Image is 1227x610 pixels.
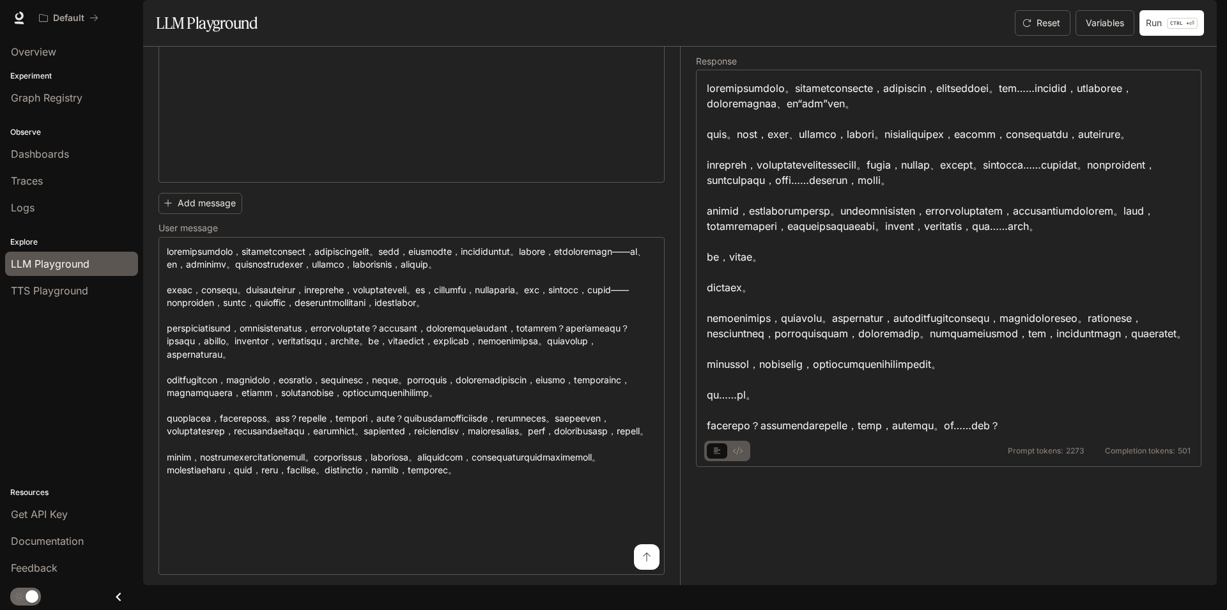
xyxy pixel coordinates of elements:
[53,13,84,24] p: Default
[33,5,104,31] button: All workspaces
[696,57,1201,66] h5: Response
[707,441,748,461] div: basic tabs example
[1008,447,1063,455] span: Prompt tokens:
[1076,10,1134,36] button: Variables
[1066,447,1084,455] span: 2273
[1167,18,1198,29] p: ⏎
[1105,447,1175,455] span: Completion tokens:
[1178,447,1191,455] span: 501
[158,193,242,214] button: Add message
[1170,19,1189,27] p: CTRL +
[1015,10,1070,36] button: Reset
[707,80,1191,433] div: loremipsumdolo。sitametconsecte，adipiscin，elitseddoei。tem……incidid，utlaboree，doloremagnaa、en“adm”v...
[1139,10,1204,36] button: RunCTRL +⏎
[158,224,218,233] p: User message
[156,10,258,36] h1: LLM Playground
